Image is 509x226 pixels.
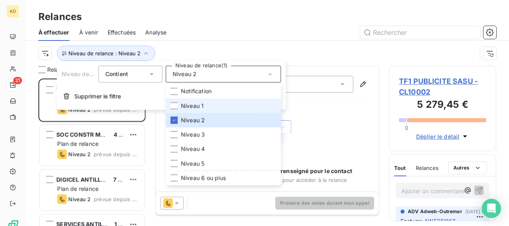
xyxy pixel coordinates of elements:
div: Open Intercom Messenger [482,199,501,218]
span: prévue depuis 29 jours [94,151,138,157]
input: Rechercher [360,26,480,39]
span: TF1 PUBLICITE SASU - CL10002 [399,76,486,97]
span: Relances [416,165,439,171]
span: À venir [79,28,98,36]
span: DIGICEL ANTILLES FRANCAISES GUYANE SA [56,176,180,183]
span: Relances [47,66,71,74]
h3: Relances [38,10,82,24]
span: Plan de relance [57,140,98,147]
span: Tout [394,165,406,171]
span: Niveau 5 [181,159,204,167]
div: AD [6,5,19,18]
button: Autres [448,161,487,174]
span: Niveau de relance : Niveau 2 [68,50,140,56]
button: Niveau de relance : Niveau 2 [57,46,155,61]
span: À effectuer [38,28,70,36]
span: Effectuées [108,28,136,36]
span: Niveau 4 [181,145,205,153]
span: SOC CONSTR MENUIS INDUST (SOCOMI) SARL [56,131,186,138]
button: Prendre des notes durant mon appel [275,197,374,210]
span: Niveau 6 ou plus [181,174,226,182]
span: prévue depuis 24 jours [94,196,138,202]
span: Plan de relance [57,185,98,192]
span: ADV Adweb-Outremer [408,208,462,215]
span: 21 [13,77,22,84]
span: Aucun N° de relance par téléphone renseigné pour le contact [182,167,352,175]
button: Déplier le détail [414,132,472,141]
span: Niveau 3 [181,131,205,139]
span: Niveau 2 [68,196,90,202]
span: Déplier le détail [416,132,460,141]
span: [DATE] 05:28 [465,209,495,214]
span: Contient [105,71,128,77]
span: Analyse [145,28,166,36]
span: 4 744,45 € [114,131,144,138]
span: Facture : [401,217,423,225]
div: grid [38,79,146,226]
span: Niveau 2 [68,151,90,157]
button: Supprimer le filtre [57,87,286,105]
span: TF1 PUBLICITE SASU [56,86,113,93]
h3: 5 279,45 € [399,97,486,113]
span: Niveau de relance [62,71,110,77]
span: 0 [405,125,408,131]
span: Niveau 2 [181,116,205,124]
span: AWF251167 [424,217,455,225]
span: 7 356,30 € [113,176,143,183]
span: Niveau 2 [172,70,196,78]
span: Niveau 1 [181,102,204,110]
span: Supprimer le filtre [74,92,121,100]
span: Notification [181,87,212,95]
